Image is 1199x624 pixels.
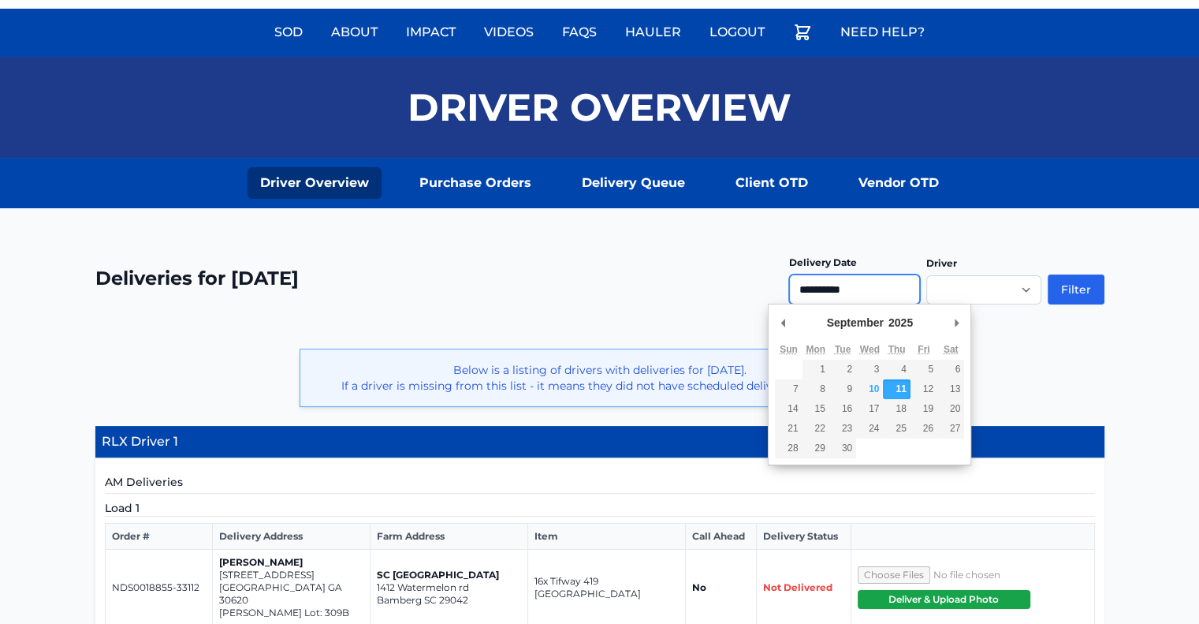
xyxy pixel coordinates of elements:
button: 16 [829,399,856,419]
a: Hauler [616,13,691,51]
strong: No [692,581,706,593]
input: Use the arrow keys to pick a date [789,275,920,305]
button: 14 [775,399,802,419]
a: Sod [265,13,312,51]
a: Delivery Queue [569,167,698,199]
button: 9 [829,379,856,399]
h1: Driver Overview [408,88,791,126]
p: [STREET_ADDRESS] [219,569,363,581]
button: 21 [775,419,802,439]
a: Client OTD [723,167,821,199]
button: 4 [883,360,910,379]
button: 12 [910,379,937,399]
button: 17 [856,399,883,419]
button: 26 [910,419,937,439]
th: Item [528,524,686,550]
abbr: Thursday [888,344,906,355]
th: Order # [105,524,213,550]
button: 10 [856,379,883,399]
abbr: Saturday [944,344,959,355]
button: 18 [883,399,910,419]
button: 27 [937,419,964,439]
button: 24 [856,419,883,439]
p: [PERSON_NAME] Lot: 309B [219,607,363,619]
a: Impact [397,13,465,51]
th: Delivery Status [757,524,851,550]
a: Logout [700,13,774,51]
button: 2 [829,360,856,379]
button: Filter [1048,275,1104,305]
h5: AM Deliveries [105,474,1095,494]
button: 5 [910,360,937,379]
p: NDS0018855-33112 [112,581,207,594]
p: Below is a listing of drivers with deliveries for [DATE]. If a driver is missing from this list -... [313,362,886,394]
th: Delivery Address [213,524,370,550]
h4: RLX Driver 1 [95,426,1104,458]
button: 29 [802,439,829,458]
div: September [825,311,886,334]
label: Delivery Date [789,256,857,268]
a: About [322,13,387,51]
div: 2025 [886,311,915,334]
abbr: Wednesday [860,344,880,355]
button: 15 [802,399,829,419]
p: [PERSON_NAME] [219,556,363,569]
a: Videos [475,13,543,51]
span: Not Delivered [763,581,832,593]
th: Farm Address [370,524,528,550]
button: 7 [775,379,802,399]
button: 11 [883,379,910,399]
a: Purchase Orders [407,167,544,199]
p: [GEOGRAPHIC_DATA] GA 30620 [219,581,363,607]
button: 3 [856,360,883,379]
label: Driver [926,257,957,269]
p: Bamberg SC 29042 [377,594,521,607]
button: 23 [829,419,856,439]
button: 20 [937,399,964,419]
button: 30 [829,439,856,458]
h2: Deliveries for [DATE] [95,266,299,291]
a: Need Help? [831,13,934,51]
abbr: Monday [806,344,825,355]
button: Deliver & Upload Photo [858,590,1030,609]
abbr: Friday [918,344,929,355]
p: 1412 Watermelon rd [377,581,521,594]
button: 1 [802,360,829,379]
button: 6 [937,360,964,379]
p: SC [GEOGRAPHIC_DATA] [377,569,521,581]
button: 13 [937,379,964,399]
button: 19 [910,399,937,419]
button: 28 [775,439,802,458]
button: Next Month [948,311,964,334]
button: Previous Month [775,311,791,334]
abbr: Tuesday [835,344,851,355]
th: Call Ahead [686,524,757,550]
h5: Load 1 [105,500,1095,517]
abbr: Sunday [780,344,798,355]
a: FAQs [553,13,606,51]
button: 25 [883,419,910,439]
a: Driver Overview [248,167,382,199]
button: 22 [802,419,829,439]
a: Vendor OTD [846,167,951,199]
button: 8 [802,379,829,399]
